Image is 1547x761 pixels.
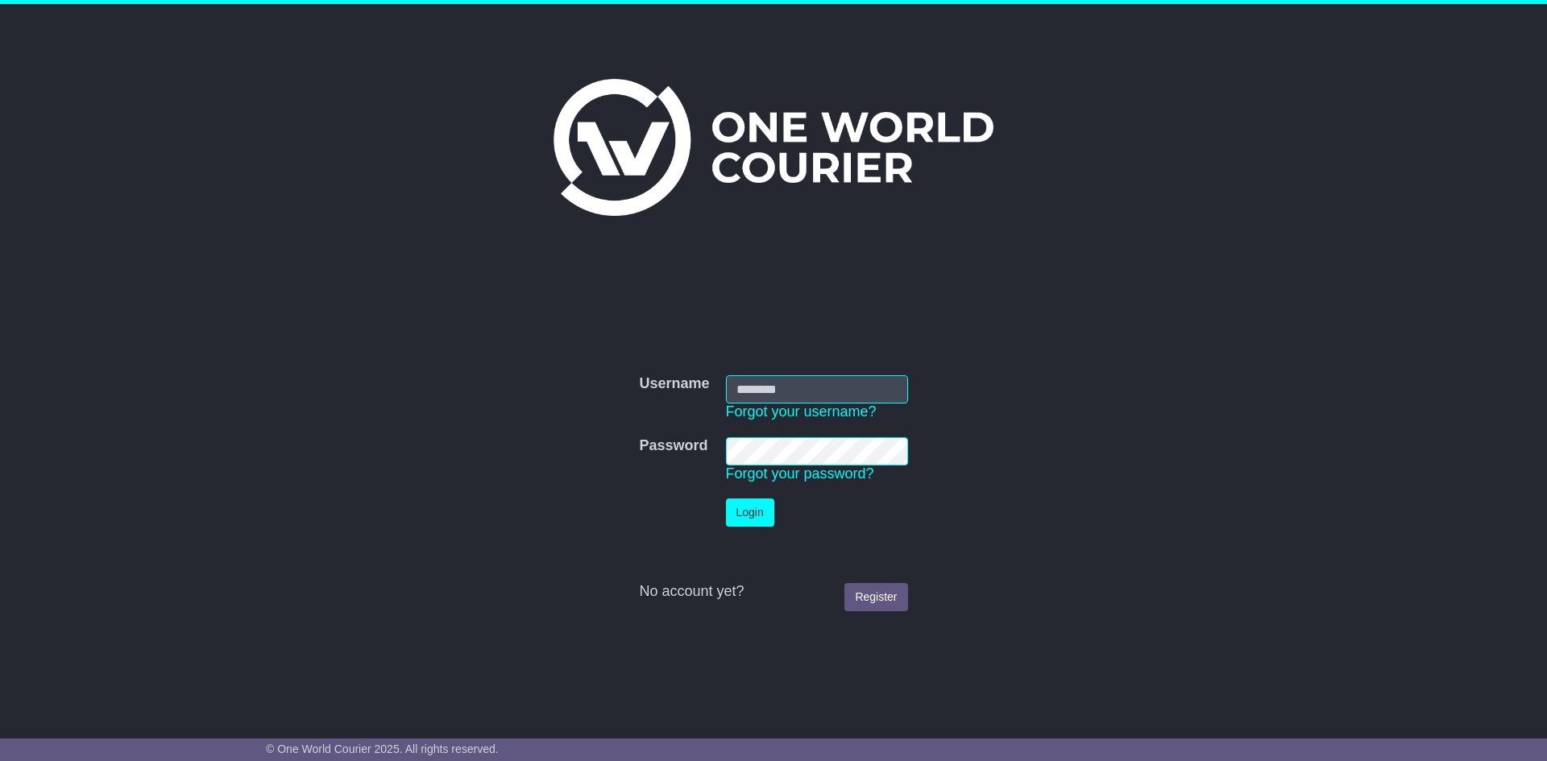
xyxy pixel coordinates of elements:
img: One World [554,79,993,216]
button: Login [726,498,774,527]
span: © One World Courier 2025. All rights reserved. [266,742,499,755]
label: Password [639,437,707,455]
label: Username [639,375,709,393]
a: Register [844,583,907,611]
a: Forgot your username? [726,403,877,420]
a: Forgot your password? [726,465,874,482]
div: No account yet? [639,583,907,601]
